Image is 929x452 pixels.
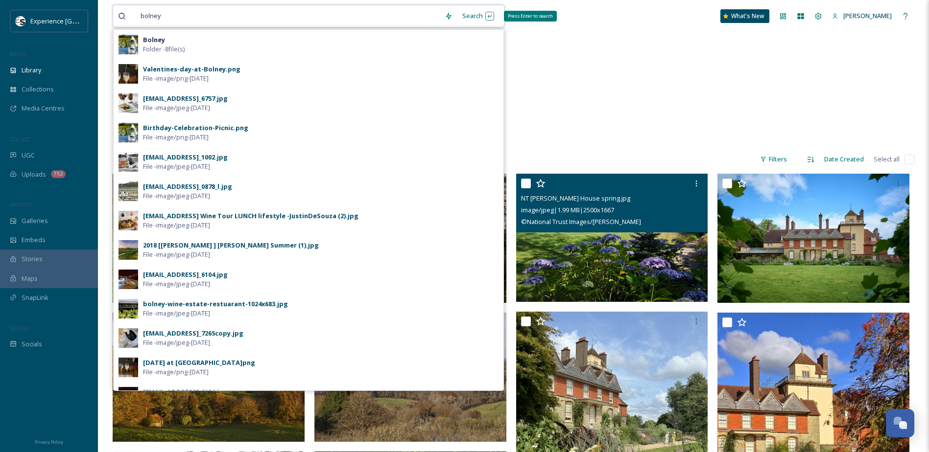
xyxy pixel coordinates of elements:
span: File - image/png - [DATE] [143,367,209,377]
a: Privacy Policy [35,435,63,447]
img: 266225c0-e3e8-48ab-81a1-cf4db177e82e.jpg [119,35,138,54]
span: Experience [GEOGRAPHIC_DATA] [30,16,127,25]
div: 2018 [[PERSON_NAME] ] [PERSON_NAME] Summer (1).jpg [143,241,319,250]
span: MEDIA [10,50,27,58]
span: [PERSON_NAME] [843,11,892,20]
div: Search [457,6,499,25]
img: 4c92a4dd-0192-4417-ba82-7d2d163c6093.jpg [119,299,138,318]
img: NT Standen spring daffodils.jpg [113,174,307,303]
img: 07aaf5a1-5105-4ad3-a3b0-1085df14b5fd.jpg [119,240,138,260]
span: File - image/png - [DATE] [143,74,209,83]
span: SnapLink [22,293,48,302]
strong: Bolney [143,35,165,44]
span: Socials [22,339,42,349]
span: File - image/jpeg - [DATE] [143,162,210,171]
img: 2759fcba-a915-4e41-be34-91507a82fade.jpg [119,64,138,84]
div: bolney-wine-estate-restuarant-1024x683.jpg [143,299,288,309]
img: e4a9e3a0-ae81-49ae-ae69-00643145b055.jpg [119,328,138,348]
span: SOCIALS [10,324,29,332]
div: [DATE] at [GEOGRAPHIC_DATA]png [143,358,255,367]
span: Embeds [22,235,46,245]
img: 4b1c88ee-93c6-47f3-84f2-58b03d005585.jpg [119,152,138,172]
div: [EMAIL_ADDRESS] Wine Tour LUNCH lifestyle -JustinDeSouza (2).jpg [143,211,358,221]
div: [EMAIL_ADDRESS]_1002.jpg [143,153,228,162]
span: Media Centres [22,104,65,113]
span: Select all [874,155,900,164]
span: File - image/jpeg - [DATE] [143,309,210,318]
span: Folder - 8 file(s) [143,45,185,54]
img: NT Standen autum scenic .jpg [113,313,307,442]
img: 2ec8b934-8eb2-4c8c-ba01-dd0b4d8872aa.jpg [119,181,138,201]
span: NT [PERSON_NAME] House spring.jpg [521,194,630,203]
button: Open Chat [886,409,914,437]
div: Press Enter to search [504,11,557,22]
div: Birthday-Celebration-Picnic.png [143,123,248,133]
img: NT Standen House spring.jpg [516,174,708,302]
span: COLLECT [10,136,31,143]
span: Collections [22,85,54,94]
span: Stories [22,254,43,264]
span: File - image/jpeg - [DATE] [143,250,210,259]
span: bolney [136,9,166,23]
div: Filters [755,150,792,169]
span: WIDGETS [10,201,32,208]
a: What's New [720,9,769,23]
img: 266225c0-e3e8-48ab-81a1-cf4db177e82e.jpg [119,123,138,142]
img: 63b0d49d-86b6-4163-8624-3f747300f14d.jpg [119,270,138,289]
div: [EMAIL_ADDRESS]_6104.jpg [143,270,228,279]
div: [EMAIL_ADDRESS]_6104.jpg [143,387,228,397]
span: Library [22,66,41,75]
div: Date Created [819,150,869,169]
span: Galleries [22,216,48,226]
div: 752 [51,170,66,178]
span: 14 file s [113,155,132,164]
div: [EMAIL_ADDRESS]_6757.jpg [143,94,228,103]
div: [EMAIL_ADDRESS]_7265copy.jpg [143,329,243,338]
span: File - image/jpeg - [DATE] [143,338,210,347]
img: cfcde970-4c64-4aa2-8987-9765fd21359c.jpg [119,387,138,407]
img: 18e898f1-b1b4-458d-8963-00aa12038f6b.jpg [119,358,138,377]
span: Uploads [22,170,46,179]
img: NT Standen house.jpg [717,174,911,303]
span: Maps [22,274,38,283]
a: [PERSON_NAME] [827,6,897,25]
span: Privacy Policy [35,439,63,445]
span: © National Trust Images/[PERSON_NAME] [521,217,641,226]
div: Valentines-day-at-Bolney.png [143,65,240,74]
img: WSCC%20ES%20Socials%20Icon%20-%20Secondary%20-%20Black.jpg [16,16,25,26]
span: File - image/png - [DATE] [143,133,209,142]
img: ffb0c11a-2b00-4269-a4a3-de104a6721fe.jpg [119,211,138,230]
div: [EMAIL_ADDRESS]_0878_l.jpg [143,182,232,191]
span: File - image/jpeg - [DATE] [143,221,210,230]
span: File - image/jpeg - [DATE] [143,279,210,289]
span: File - image/jpeg - [DATE] [143,103,210,113]
span: UGC [22,151,35,160]
img: b02b8d22-fa5f-4de0-9932-56f9441cd725.jpg [119,93,138,113]
span: File - image/jpeg - [DATE] [143,191,210,201]
span: image/jpeg | 1.99 MB | 2500 x 1667 [521,205,614,214]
